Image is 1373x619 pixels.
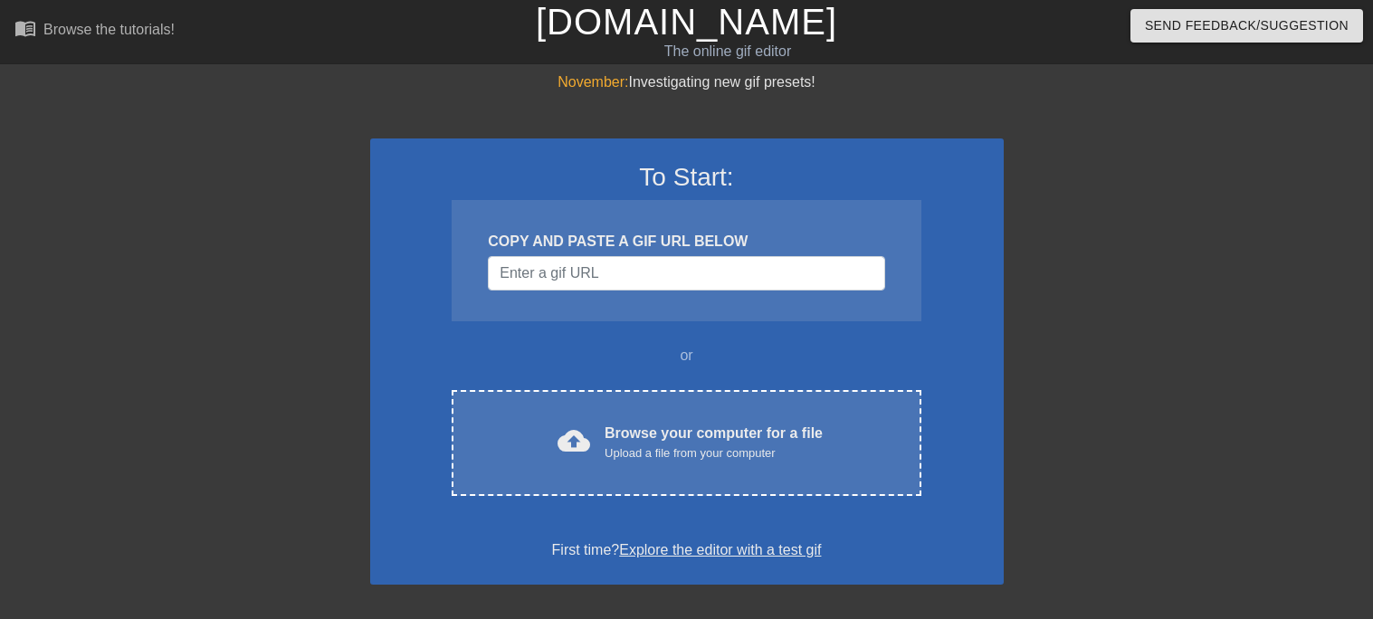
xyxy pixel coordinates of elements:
span: cloud_upload [558,424,590,457]
div: COPY AND PASTE A GIF URL BELOW [488,231,884,252]
span: November: [558,74,628,90]
div: First time? [394,539,980,561]
span: menu_book [14,17,36,39]
button: Send Feedback/Suggestion [1130,9,1363,43]
input: Username [488,256,884,290]
a: Browse the tutorials! [14,17,175,45]
div: The online gif editor [467,41,989,62]
a: Explore the editor with a test gif [619,542,821,557]
div: or [417,345,957,367]
div: Upload a file from your computer [605,444,823,462]
div: Browse the tutorials! [43,22,175,37]
span: Send Feedback/Suggestion [1145,14,1349,37]
div: Browse your computer for a file [605,423,823,462]
h3: To Start: [394,162,980,193]
a: [DOMAIN_NAME] [536,2,837,42]
div: Investigating new gif presets! [370,71,1004,93]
